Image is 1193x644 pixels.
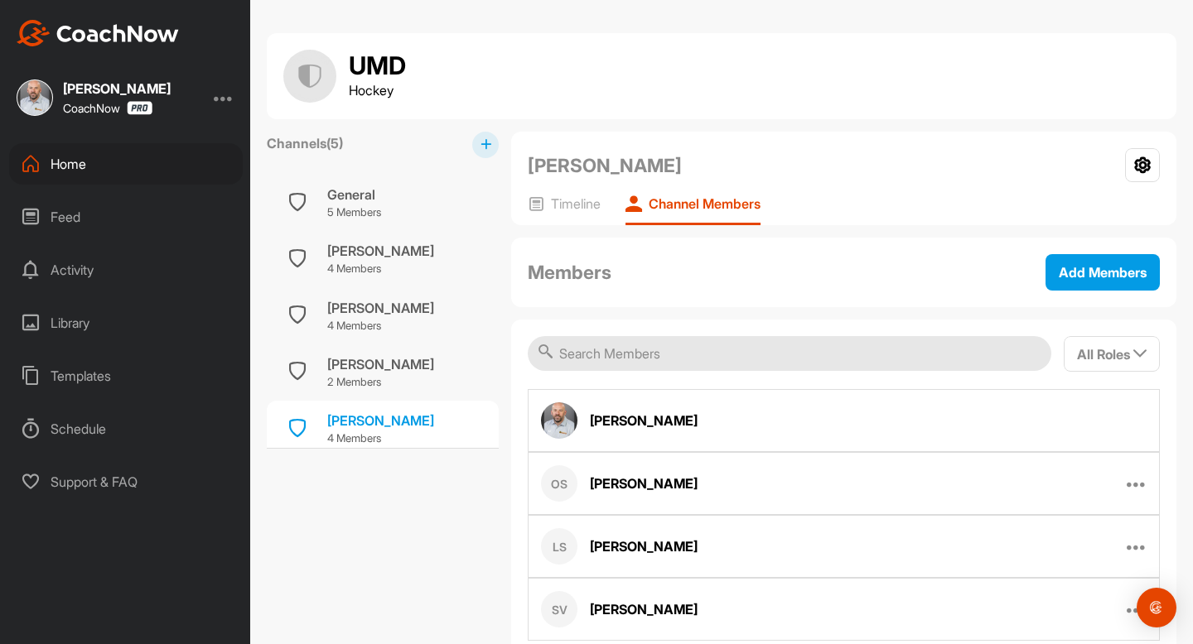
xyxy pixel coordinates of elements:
span: Add Members [1059,264,1147,281]
div: [PERSON_NAME] [327,354,434,374]
div: [PERSON_NAME] [327,298,434,318]
input: Search Members [528,336,1051,371]
img: CoachNow [17,20,179,46]
img: member [541,402,577,439]
h2: Members [528,258,611,286]
img: group [283,50,336,103]
div: [PERSON_NAME] [327,241,434,261]
div: General [327,185,381,204]
div: Support & FAQ [9,461,243,502]
div: SV [541,591,577,627]
div: [PERSON_NAME] [590,473,698,493]
div: [PERSON_NAME] [590,536,698,556]
div: OS [541,465,577,502]
div: Feed [9,196,243,238]
p: 4 Members [327,318,434,334]
div: [PERSON_NAME] [63,82,171,95]
span: All Roles [1077,346,1147,363]
label: Channels ( 5 ) [267,133,343,153]
button: All Roles [1064,336,1160,372]
div: LS [541,528,577,565]
div: Library [9,302,243,344]
div: Activity [9,249,243,291]
button: Add Members [1046,254,1160,291]
p: 4 Members [327,430,434,447]
h1: UMD [349,52,406,80]
p: 5 Members [327,204,381,221]
p: Timeline [551,195,601,212]
img: square_c57cf13c1b0569fb2f447a93455eb502.jpg [17,79,53,116]
img: CoachNow Pro [127,101,152,115]
div: [PERSON_NAME] [590,599,698,619]
div: [PERSON_NAME] [327,411,434,430]
p: 4 Members [327,261,434,277]
h2: [PERSON_NAME] [528,151,682,180]
p: Channel Members [649,195,761,212]
div: CoachNow [63,101,152,115]
div: Templates [9,355,243,396]
div: Schedule [9,408,243,449]
p: Hockey [349,80,406,100]
p: 2 Members [327,374,434,391]
div: Home [9,143,243,185]
div: [PERSON_NAME] [590,411,698,430]
div: Open Intercom Messenger [1137,588,1176,627]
